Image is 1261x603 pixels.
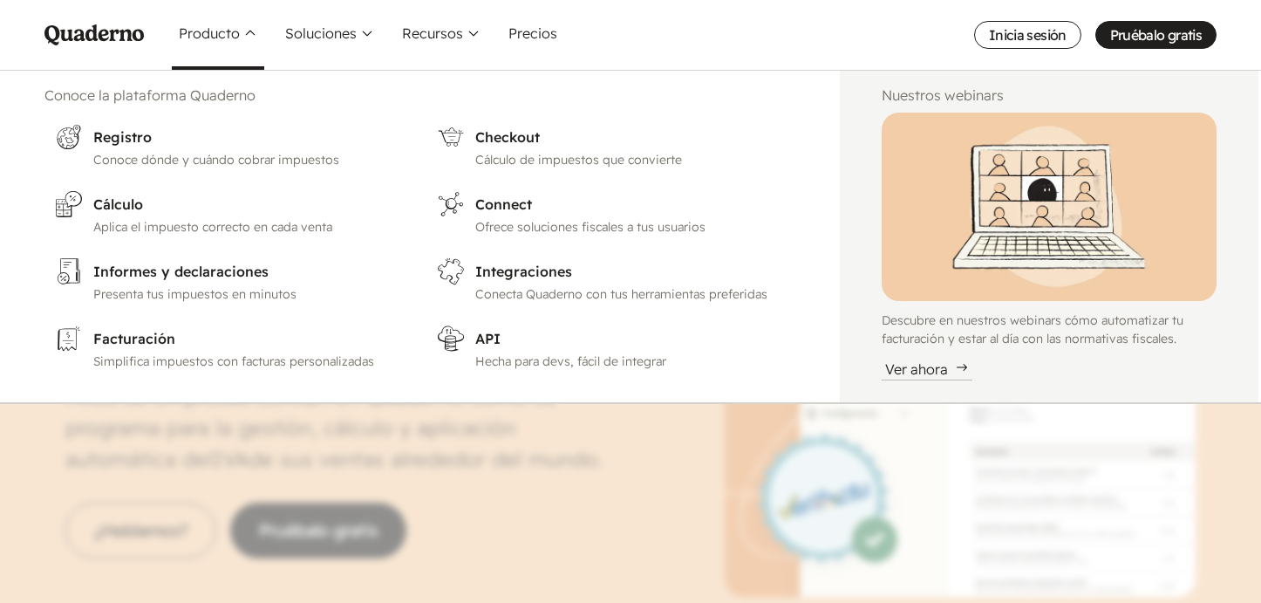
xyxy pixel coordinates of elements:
h3: Cálculo [93,194,395,215]
a: APIHecha para devs, fácil de integrar [426,314,799,381]
p: Presenta tus impuestos en minutos [93,285,395,304]
p: Cálculo de impuestos que convierte [475,151,788,169]
a: Pruébalo gratis [1095,21,1217,49]
h3: Registro [93,127,395,147]
h3: Informes y declaraciones [93,261,395,282]
p: Ofrece soluciones fiscales a tus usuarios [475,218,788,236]
p: Conoce dónde y cuándo cobrar impuestos [93,151,395,169]
a: RegistroConoce dónde y cuándo cobrar impuestos [44,113,406,180]
a: ConnectOfrece soluciones fiscales a tus usuarios [426,180,799,247]
h3: API [475,328,788,349]
h3: Integraciones [475,261,788,282]
h2: Conoce la plataforma Quaderno [44,85,798,106]
img: Illustration of Qoodle giving a webinar [882,113,1217,301]
a: IntegracionesConecta Quaderno con tus herramientas preferidas [426,247,799,314]
a: CálculoAplica el impuesto correcto en cada venta [44,180,406,247]
h3: Connect [475,194,788,215]
a: Inicia sesión [974,21,1081,49]
p: Aplica el impuesto correcto en cada venta [93,218,395,236]
a: Informes y declaracionesPresenta tus impuestos en minutos [44,247,406,314]
a: Illustration of Qoodle giving a webinarDescubre en nuestros webinars cómo automatizar tu facturac... [882,113,1217,380]
h3: Checkout [475,127,788,147]
h2: Nuestros webinars [882,85,1217,106]
p: Conecta Quaderno con tus herramientas preferidas [475,285,788,304]
p: Hecha para devs, fácil de integrar [475,353,788,371]
p: Descubre en nuestros webinars cómo automatizar tu facturación y estar al día con las normativas f... [882,312,1217,348]
a: CheckoutCálculo de impuestos que convierte [426,113,799,180]
h3: Facturación [93,328,395,349]
div: Ver ahora [882,359,972,380]
a: FacturaciónSimplifica impuestos con facturas personalizadas [44,314,406,381]
p: Simplifica impuestos con facturas personalizadas [93,353,395,371]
